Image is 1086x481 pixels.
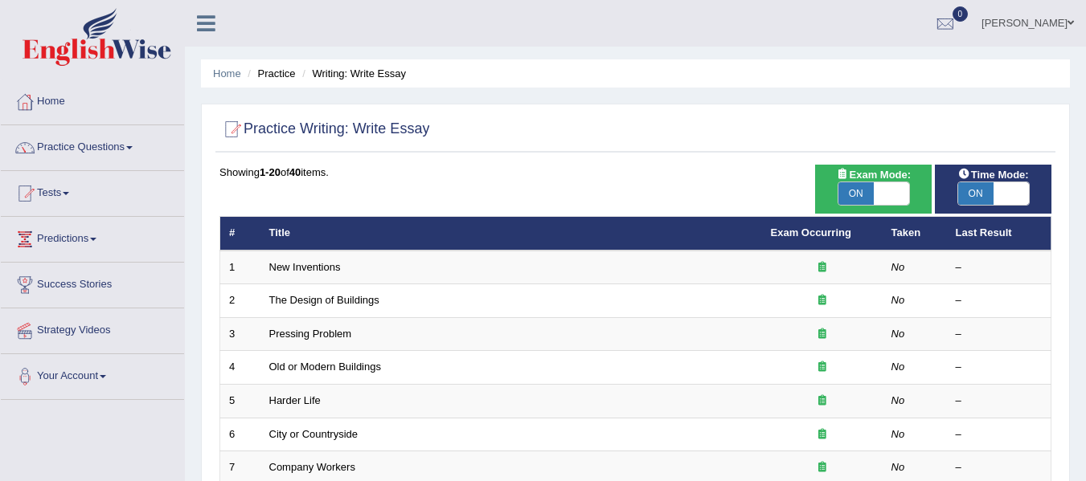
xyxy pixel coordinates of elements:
em: No [891,461,905,473]
em: No [891,261,905,273]
div: Exam occurring question [771,260,874,275]
a: Exam Occurring [771,226,851,238]
a: Tests [1,171,184,211]
a: Your Account [1,354,184,394]
em: No [891,361,905,373]
a: Home [1,79,184,120]
div: – [956,393,1043,409]
a: Predictions [1,217,184,257]
div: Exam occurring question [771,427,874,442]
li: Practice [244,66,295,81]
li: Writing: Write Essay [298,66,406,81]
span: ON [838,182,874,205]
span: Time Mode: [952,166,1035,183]
th: # [220,217,260,251]
td: 6 [220,418,260,451]
em: No [891,294,905,306]
td: 4 [220,351,260,385]
div: Show exams occurring in exams [815,165,932,214]
a: The Design of Buildings [269,294,379,306]
em: No [891,428,905,440]
span: ON [958,182,994,205]
th: Last Result [947,217,1051,251]
a: Old or Modern Buildings [269,361,381,373]
th: Taken [883,217,947,251]
em: No [891,328,905,340]
th: Title [260,217,762,251]
a: Pressing Problem [269,328,352,340]
a: New Inventions [269,261,341,273]
div: Exam occurring question [771,460,874,475]
div: – [956,293,1043,308]
a: Company Workers [269,461,355,473]
td: 5 [220,385,260,418]
span: Exam Mode: [830,166,916,183]
a: City or Countryside [269,428,359,440]
b: 1-20 [260,166,281,178]
b: 40 [289,166,301,178]
div: Exam occurring question [771,327,874,342]
em: No [891,394,905,406]
div: – [956,427,1043,442]
div: Exam occurring question [771,293,874,308]
a: Harder Life [269,394,321,406]
div: Showing of items. [219,165,1051,180]
div: – [956,327,1043,342]
a: Practice Questions [1,125,184,165]
a: Success Stories [1,263,184,303]
div: – [956,360,1043,375]
td: 3 [220,317,260,351]
a: Strategy Videos [1,308,184,349]
h2: Practice Writing: Write Essay [219,117,429,141]
div: Exam occurring question [771,393,874,409]
a: Home [213,67,241,79]
td: 1 [220,251,260,284]
div: Exam occurring question [771,360,874,375]
div: – [956,260,1043,275]
td: 2 [220,284,260,318]
div: – [956,460,1043,475]
span: 0 [953,6,969,22]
